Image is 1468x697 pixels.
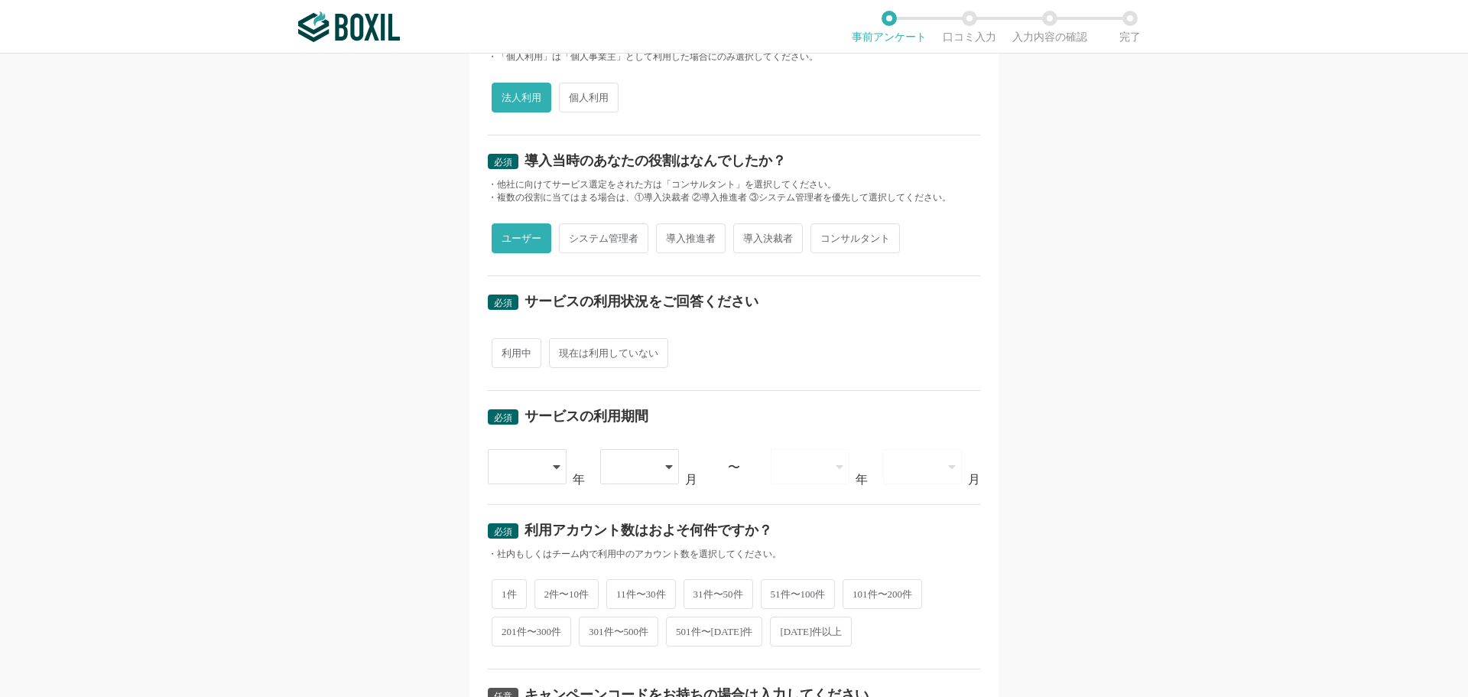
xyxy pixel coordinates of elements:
[494,412,512,423] span: 必須
[684,579,753,609] span: 31件〜50件
[666,617,762,647] span: 501件〜[DATE]件
[488,50,980,64] div: ・「個人利用」は「個人事業主」として利用した場合にのみ選択してください。
[761,579,836,609] span: 51件〜100件
[810,223,900,253] span: コンサルタント
[849,11,929,43] li: 事前アンケート
[579,617,658,647] span: 301件〜500件
[492,579,527,609] span: 1件
[656,223,726,253] span: 導入推進者
[534,579,599,609] span: 2件〜10件
[494,298,512,308] span: 必須
[492,617,571,647] span: 201件〜300件
[929,11,1009,43] li: 口コミ入力
[488,178,980,191] div: ・他社に向けてサービス選定をされた方は「コンサルタント」を選択してください。
[1009,11,1090,43] li: 入力内容の確認
[606,579,676,609] span: 11件〜30件
[549,338,668,368] span: 現在は利用していない
[525,523,772,537] div: 利用アカウント数はおよそ何件ですか？
[492,338,541,368] span: 利用中
[685,474,697,486] div: 月
[492,223,551,253] span: ユーザー
[559,223,648,253] span: システム管理者
[488,548,980,561] div: ・社内もしくはチーム内で利用中のアカウント数を選択してください。
[770,617,852,647] span: [DATE]件以上
[573,474,585,486] div: 年
[494,157,512,168] span: 必須
[525,295,758,308] div: サービスの利用状況をご回答ください
[298,11,400,42] img: ボクシルSaaS_ロゴ
[968,474,980,486] div: 月
[1090,11,1170,43] li: 完了
[488,191,980,204] div: ・複数の役割に当てはまる場合は、①導入決裁者 ②導入推進者 ③システム管理者を優先して選択してください。
[856,474,868,486] div: 年
[733,223,803,253] span: 導入決裁者
[843,579,922,609] span: 101件〜200件
[559,83,619,112] span: 個人利用
[494,526,512,537] span: 必須
[525,154,786,168] div: 導入当時のあなたの役割はなんでしたか？
[525,409,648,423] div: サービスの利用期間
[728,461,740,474] div: 〜
[492,83,551,112] span: 法人利用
